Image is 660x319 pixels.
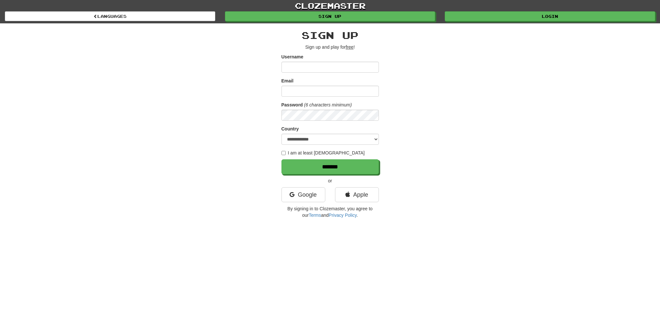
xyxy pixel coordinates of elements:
label: Password [281,102,303,108]
label: Email [281,78,293,84]
a: Privacy Policy [329,213,356,218]
a: Google [281,187,325,202]
label: I am at least [DEMOGRAPHIC_DATA] [281,150,365,156]
a: Languages [5,11,215,21]
a: Sign up [225,11,435,21]
p: Sign up and play for ! [281,44,379,50]
p: By signing in to Clozemaster, you agree to our and . [281,205,379,218]
label: Username [281,54,304,60]
a: Terms [309,213,321,218]
u: free [346,44,354,50]
label: Country [281,126,299,132]
em: (6 characters minimum) [304,102,352,107]
input: I am at least [DEMOGRAPHIC_DATA] [281,151,286,155]
a: Login [445,11,655,21]
h2: Sign up [281,30,379,41]
p: or [281,178,379,184]
a: Apple [335,187,379,202]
